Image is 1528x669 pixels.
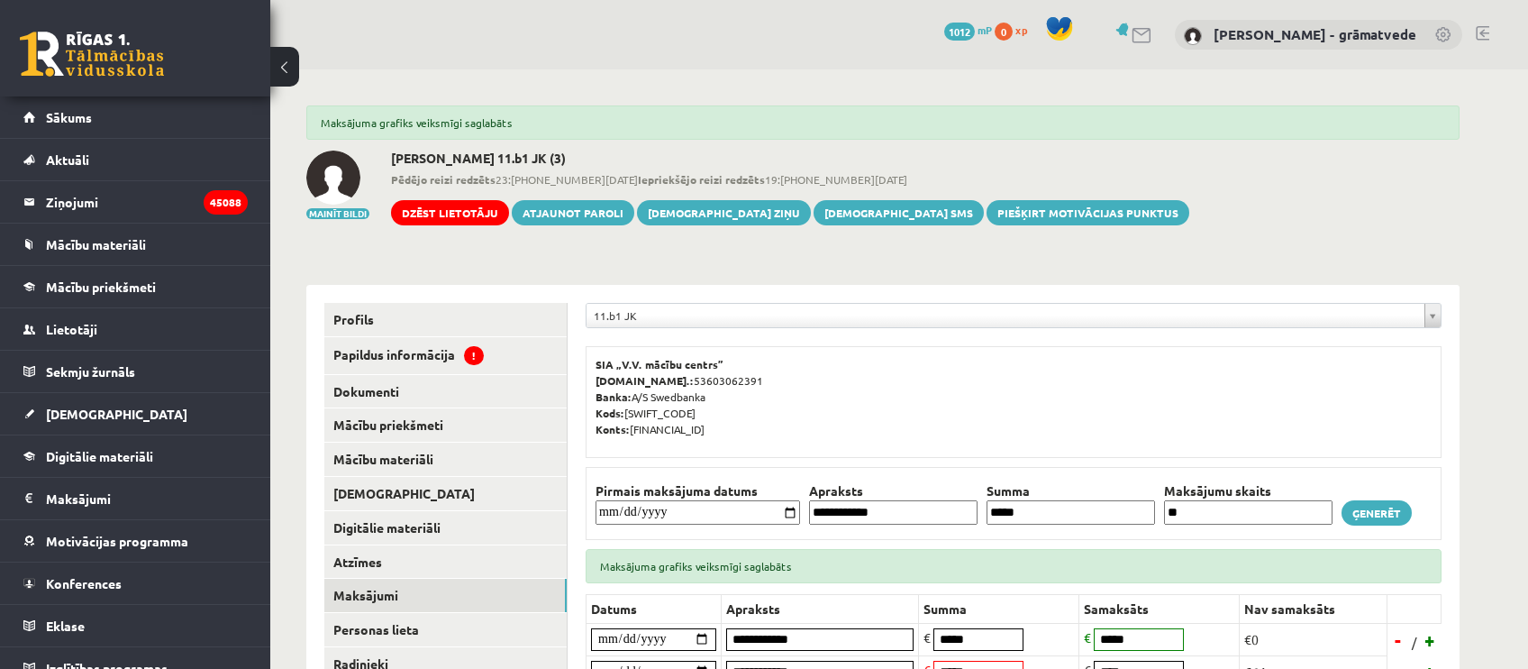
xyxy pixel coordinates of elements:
[586,549,1442,583] div: Maksājuma grafiks veiksmīgi saglabāts
[596,406,624,420] b: Kods:
[46,181,248,223] legend: Ziņojumi
[1084,629,1091,646] span: €
[46,236,146,252] span: Mācību materiāli
[391,151,1189,166] h2: [PERSON_NAME] 11.b1 JK (3)
[1410,633,1419,652] span: /
[306,105,1460,140] div: Maksājuma grafiks veiksmīgi saglabāts
[46,575,122,591] span: Konferences
[324,408,567,442] a: Mācību priekšmeti
[23,520,248,562] a: Motivācijas programma
[1342,500,1412,526] a: Ģenerēt
[596,357,724,371] b: SIA „V.V. mācību centrs”
[596,356,1432,437] p: 53603062391 A/S Swedbanka [SWIFT_CODE] [FINANCIAL_ID]
[1160,481,1337,500] th: Maksājumu skaits
[596,373,694,388] b: [DOMAIN_NAME].:
[46,533,188,549] span: Motivācijas programma
[324,443,567,476] a: Mācību materiāli
[23,393,248,435] a: [DEMOGRAPHIC_DATA]
[46,279,156,295] span: Mācību priekšmeti
[23,96,248,138] a: Sākums
[23,478,248,519] a: Maksājumi
[944,23,975,41] span: 1012
[324,545,567,579] a: Atzīmes
[23,181,248,223] a: Ziņojumi45088
[982,481,1160,500] th: Summa
[23,435,248,477] a: Digitālie materiāli
[805,481,982,500] th: Apraksts
[23,139,248,180] a: Aktuāli
[46,448,153,464] span: Digitālie materiāli
[46,406,187,422] span: [DEMOGRAPHIC_DATA]
[204,190,248,215] i: 45088
[591,481,805,500] th: Pirmais maksājuma datums
[46,478,248,519] legend: Maksājumi
[306,208,369,219] button: Mainīt bildi
[306,151,360,205] img: Kristina Ishchenko
[722,594,919,623] th: Apraksts
[324,375,567,408] a: Dokumenti
[944,23,992,37] a: 1012 mP
[23,224,248,265] a: Mācību materiāli
[324,613,567,646] a: Personas lieta
[1240,623,1387,655] td: €0
[596,389,632,404] b: Banka:
[1184,27,1202,45] img: Antra Sondore - grāmatvede
[391,172,496,187] b: Pēdējo reizi redzēts
[46,321,97,337] span: Lietotāji
[46,618,85,634] span: Eklase
[638,172,765,187] b: Iepriekšējo reizi redzēts
[46,109,92,125] span: Sākums
[919,594,1079,623] th: Summa
[23,266,248,307] a: Mācību priekšmeti
[1214,25,1416,43] a: [PERSON_NAME] - grāmatvede
[594,304,1417,327] span: 11.b1 JK
[324,303,567,336] a: Profils
[1240,594,1387,623] th: Nav samaksāts
[587,594,722,623] th: Datums
[324,337,567,374] a: Papildus informācija!
[23,351,248,392] a: Sekmju žurnāls
[978,23,992,37] span: mP
[637,200,811,225] a: [DEMOGRAPHIC_DATA] ziņu
[391,171,1189,188] span: 23:[PHONE_NUMBER][DATE] 19:[PHONE_NUMBER][DATE]
[324,477,567,510] a: [DEMOGRAPHIC_DATA]
[923,629,931,646] span: €
[324,511,567,545] a: Digitālie materiāli
[596,422,630,436] b: Konts:
[512,200,634,225] a: Atjaunot paroli
[995,23,1013,41] span: 0
[814,200,984,225] a: [DEMOGRAPHIC_DATA] SMS
[1422,627,1440,654] a: +
[324,579,567,612] a: Maksājumi
[1015,23,1027,37] span: xp
[391,200,509,225] a: Dzēst lietotāju
[23,563,248,604] a: Konferences
[987,200,1189,225] a: Piešķirt motivācijas punktus
[995,23,1036,37] a: 0 xp
[46,363,135,380] span: Sekmju žurnāls
[587,304,1441,327] a: 11.b1 JK
[46,151,89,168] span: Aktuāli
[1389,627,1407,654] a: -
[20,32,164,77] a: Rīgas 1. Tālmācības vidusskola
[23,308,248,350] a: Lietotāji
[464,346,484,365] span: !
[23,605,248,646] a: Eklase
[1079,594,1240,623] th: Samaksāts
